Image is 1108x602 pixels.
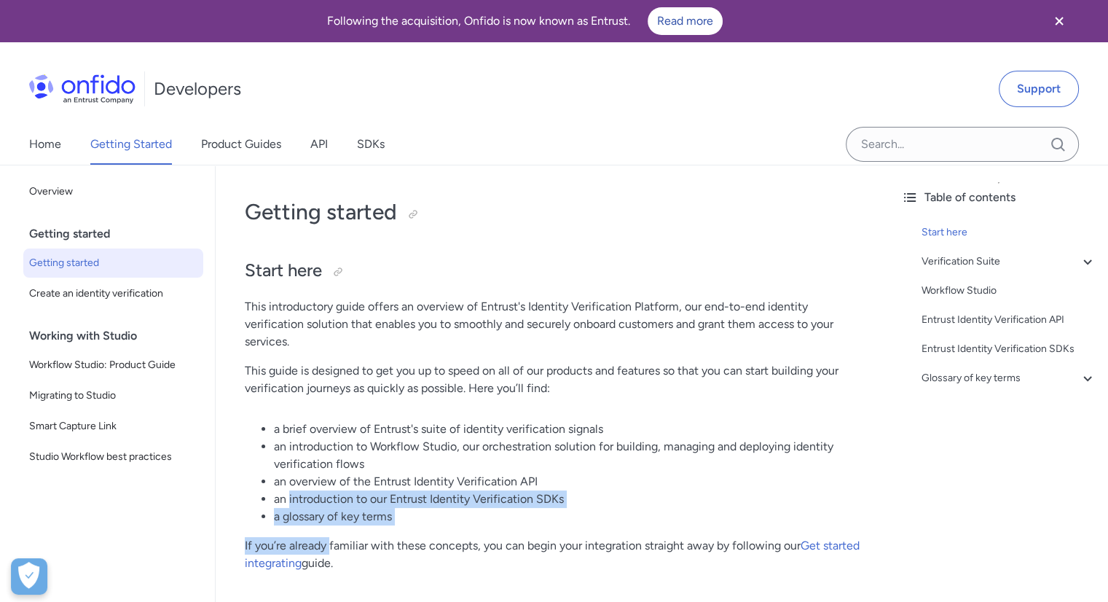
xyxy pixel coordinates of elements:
a: Studio Workflow best practices [23,442,203,472]
a: Create an identity verification [23,279,203,308]
a: Getting Started [90,124,172,165]
a: Start here [922,224,1096,241]
li: a glossary of key terms [274,508,860,525]
a: Get started integrating [245,539,860,570]
a: Home [29,124,61,165]
p: If you’re already familiar with these concepts, you can begin your integration straight away by f... [245,537,860,572]
p: This guide is designed to get you up to speed on all of our products and features so that you can... [245,362,860,397]
a: Glossary of key terms [922,370,1096,387]
a: Workflow Studio: Product Guide [23,351,203,380]
h2: Start here [245,259,860,284]
span: Workflow Studio: Product Guide [29,356,197,374]
li: a brief overview of Entrust's suite of identity verification signals [274,421,860,438]
a: Verification Suite [922,253,1096,270]
svg: Close banner [1050,12,1068,30]
span: Migrating to Studio [29,387,197,404]
a: Support [999,71,1079,107]
div: Table of contents [901,189,1096,206]
a: Overview [23,177,203,206]
span: Getting started [29,254,197,272]
h1: Getting started [245,198,860,227]
a: Read more [648,7,723,35]
div: Working with Studio [29,321,209,351]
div: Cookie Preferences [11,558,47,595]
a: SDKs [357,124,385,165]
span: Smart Capture Link [29,418,197,435]
button: Open Preferences [11,558,47,595]
div: Following the acquisition, Onfido is now known as Entrust. [17,7,1032,35]
p: This introductory guide offers an overview of Entrust's Identity Verification Platform, our end-t... [245,298,860,351]
input: Onfido search input field [846,127,1079,162]
a: Workflow Studio [922,282,1096,300]
li: an introduction to our Entrust Identity Verification SDKs [274,490,860,508]
button: Close banner [1032,3,1086,39]
a: Smart Capture Link [23,412,203,441]
h1: Developers [154,77,241,101]
li: an introduction to Workflow Studio, our orchestration solution for building, managing and deployi... [274,438,860,473]
a: Migrating to Studio [23,381,203,410]
span: Overview [29,183,197,200]
span: Studio Workflow best practices [29,448,197,466]
a: Getting started [23,249,203,278]
div: Getting started [29,219,209,249]
li: an overview of the Entrust Identity Verification API [274,473,860,490]
a: Entrust Identity Verification API [922,311,1096,329]
img: Onfido Logo [29,74,135,103]
a: Product Guides [201,124,281,165]
a: Entrust Identity Verification SDKs [922,340,1096,358]
span: Create an identity verification [29,285,197,302]
a: API [310,124,328,165]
